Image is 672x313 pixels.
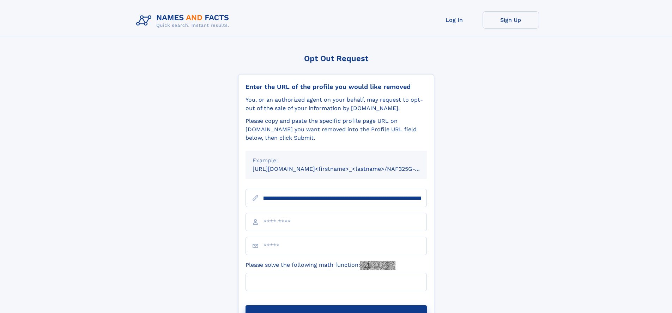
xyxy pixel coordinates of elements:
[246,96,427,113] div: You, or an authorized agent on your behalf, may request to opt-out of the sale of your informatio...
[246,83,427,91] div: Enter the URL of the profile you would like removed
[253,156,420,165] div: Example:
[253,165,440,172] small: [URL][DOMAIN_NAME]<firstname>_<lastname>/NAF325G-xxxxxxxx
[238,54,434,63] div: Opt Out Request
[133,11,235,30] img: Logo Names and Facts
[246,261,395,270] label: Please solve the following math function:
[483,11,539,29] a: Sign Up
[426,11,483,29] a: Log In
[246,117,427,142] div: Please copy and paste the specific profile page URL on [DOMAIN_NAME] you want removed into the Pr...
